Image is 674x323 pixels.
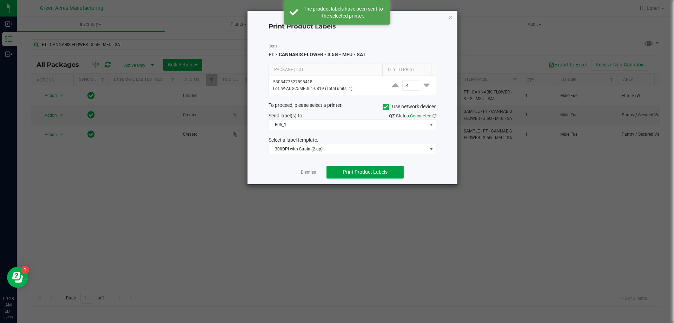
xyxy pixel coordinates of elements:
iframe: Resource center unread badge [21,266,29,274]
iframe: Resource center [7,267,28,288]
span: Connected [410,113,431,118]
div: Select a label template. [263,136,442,144]
label: Use network devices [383,103,436,110]
p: 5308477527898418 [273,79,382,85]
span: QZ Status: [389,113,436,118]
div: To proceed, please select a printer. [263,102,442,112]
div: The product labels have been sent to the selected printer. [302,5,384,19]
th: Qty to Print [382,64,431,76]
span: Print Product Labels [343,169,388,175]
label: Item [269,43,436,49]
span: 300DPI with Strain (2-up) [269,144,427,154]
button: Print Product Labels [326,166,404,179]
a: Dismiss [301,169,316,175]
span: FT - CANNABIS FLOWER - 3.5G - MFU - SAT [269,52,366,57]
p: Lot: W-AUG25MFU01-0819 (Total units: 1) [273,85,382,92]
h4: Print Product Labels [269,22,436,31]
span: F05_1 [269,120,427,130]
span: Send label(s) to: [269,113,303,118]
th: Package | Lot [269,64,382,76]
